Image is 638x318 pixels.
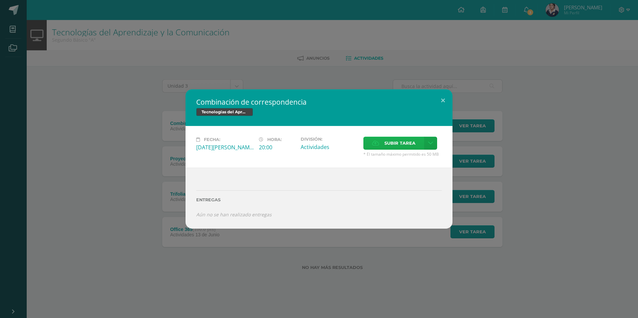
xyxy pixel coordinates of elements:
div: 20:00 [259,144,295,151]
label: División: [301,137,358,142]
span: Fecha: [204,137,220,142]
span: Tecnologías del Aprendizaje y la Comunicación [196,108,253,116]
label: Entregas [196,197,442,202]
h2: Combinación de correspondencia [196,97,442,107]
button: Close (Esc) [433,89,452,112]
span: Hora: [267,137,282,142]
span: * El tamaño máximo permitido es 50 MB [363,151,442,157]
div: Actividades [301,143,358,151]
span: Subir tarea [384,137,415,149]
div: [DATE][PERSON_NAME] [196,144,254,151]
i: Aún no se han realizado entregas [196,211,272,218]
